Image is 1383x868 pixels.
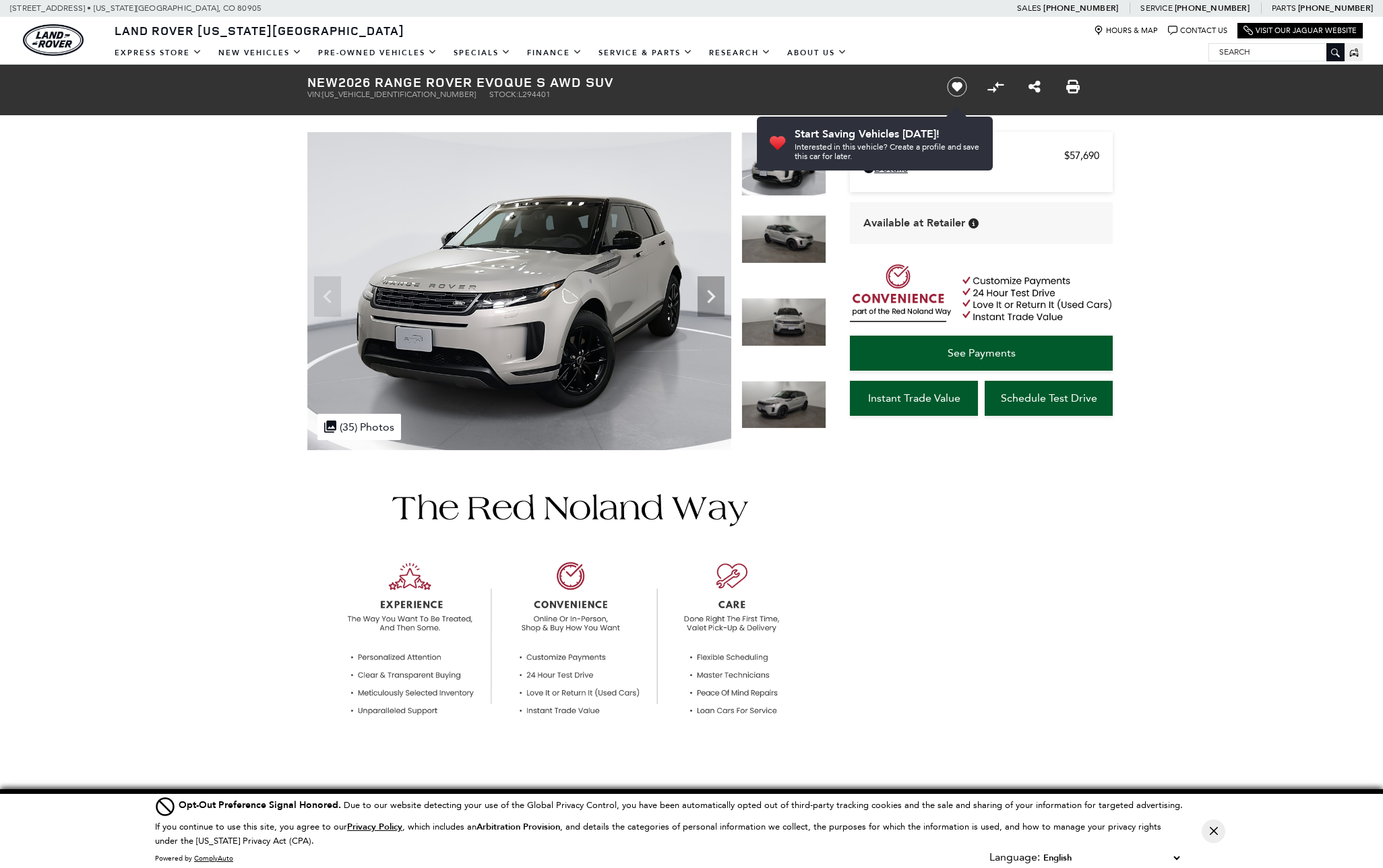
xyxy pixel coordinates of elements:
[969,218,979,228] div: Vehicle is in stock and ready for immediate delivery. Due to demand, availability is subject to c...
[307,90,322,99] span: VIN:
[1272,3,1296,13] span: Parts
[948,346,1016,359] span: See Payments
[590,41,701,65] a: Service & Parts
[347,821,402,832] a: Privacy Policy
[307,132,731,450] img: New 2026 Seoul Pearl Silver Land Rover S image 1
[863,162,1099,175] a: Details
[1140,3,1172,13] span: Service
[322,90,476,99] span: [US_VEHICLE_IDENTIFICATION_NUMBER]
[741,298,826,346] img: New 2026 Seoul Pearl Silver Land Rover S image 3
[23,24,84,56] a: land-rover
[106,41,855,65] nav: Main Navigation
[741,132,826,196] img: New 2026 Seoul Pearl Silver Land Rover S image 1
[1017,3,1041,13] span: Sales
[985,77,1006,97] button: Compare vehicle
[989,852,1040,863] div: Language:
[850,381,978,416] a: Instant Trade Value
[1040,850,1183,865] select: Language Select
[1298,3,1373,13] a: [PHONE_NUMBER]
[1001,392,1097,404] span: Schedule Test Drive
[868,392,960,404] span: Instant Trade Value
[850,336,1113,371] a: See Payments
[445,41,519,65] a: Specials
[1209,44,1344,60] input: Search
[863,150,1099,162] a: MSRP $57,690
[489,90,518,99] span: Stock:
[310,41,445,65] a: Pre-Owned Vehicles
[23,24,84,56] img: Land Rover
[701,41,779,65] a: Research
[307,73,338,91] strong: New
[1243,26,1357,36] a: Visit Our Jaguar Website
[779,41,855,65] a: About Us
[10,3,262,13] a: [STREET_ADDRESS] • [US_STATE][GEOGRAPHIC_DATA], CO 80905
[863,216,965,230] span: Available at Retailer
[1064,150,1099,162] span: $57,690
[1168,26,1227,36] a: Contact Us
[106,22,412,38] a: Land Rover [US_STATE][GEOGRAPHIC_DATA]
[347,821,402,833] u: Privacy Policy
[155,821,1161,846] p: If you continue to use this site, you agree to our , which includes an , and details the categori...
[863,150,1064,162] span: MSRP
[194,854,233,863] a: ComplyAuto
[942,76,972,98] button: Save vehicle
[1043,3,1118,13] a: [PHONE_NUMBER]
[307,75,924,90] h1: 2026 Range Rover Evoque S AWD SUV
[1175,3,1250,13] a: [PHONE_NUMBER]
[519,41,590,65] a: Finance
[698,276,725,317] div: Next
[179,798,1183,812] div: Due to our website detecting your use of the Global Privacy Control, you have been automatically ...
[850,423,1113,635] iframe: YouTube video player
[1028,79,1041,95] a: Share this New 2026 Range Rover Evoque S AWD SUV
[115,22,404,38] span: Land Rover [US_STATE][GEOGRAPHIC_DATA]
[518,90,551,99] span: L294401
[179,799,344,811] span: Opt-Out Preference Signal Honored .
[1094,26,1158,36] a: Hours & Map
[317,414,401,440] div: (35) Photos
[741,215,826,263] img: New 2026 Seoul Pearl Silver Land Rover S image 2
[210,41,310,65] a: New Vehicles
[155,855,233,863] div: Powered by
[106,41,210,65] a: EXPRESS STORE
[985,381,1113,416] a: Schedule Test Drive
[741,381,826,429] img: New 2026 Seoul Pearl Silver Land Rover S image 4
[477,821,560,833] strong: Arbitration Provision
[1202,819,1225,843] button: Close Button
[1066,79,1080,95] a: Print this New 2026 Range Rover Evoque S AWD SUV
